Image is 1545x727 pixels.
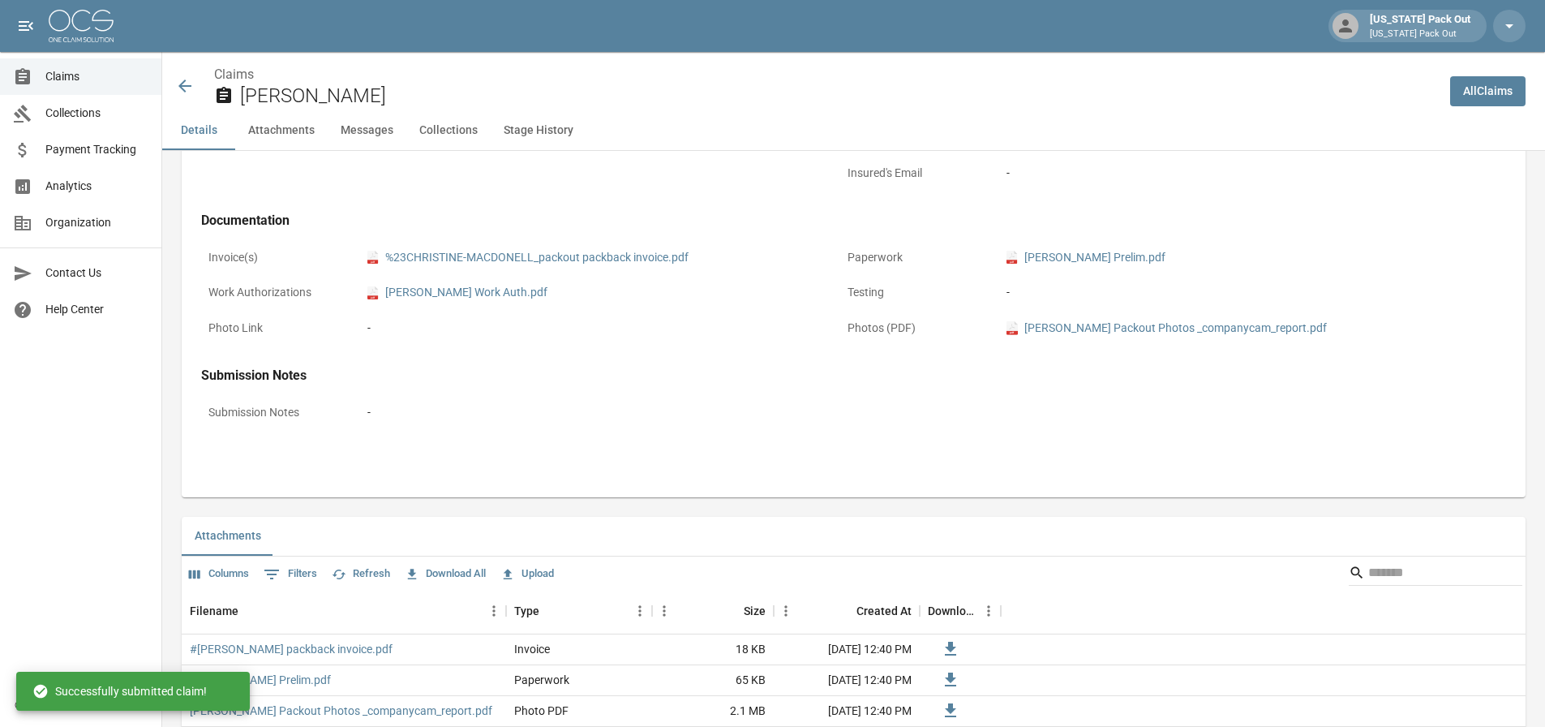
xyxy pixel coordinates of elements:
[774,599,798,623] button: Menu
[328,561,394,587] button: Refresh
[401,561,490,587] button: Download All
[482,599,506,623] button: Menu
[514,703,569,719] div: Photo PDF
[201,368,1460,384] h4: Submission Notes
[367,249,689,266] a: pdf%23CHRISTINE-MACDONELL_packout packback invoice.pdf
[496,561,558,587] button: Upload
[1006,249,1165,266] a: pdf[PERSON_NAME] Prelim.pdf
[652,588,774,634] div: Size
[45,214,148,231] span: Organization
[182,517,1526,556] div: related-list tabs
[190,588,238,634] div: Filename
[406,111,491,150] button: Collections
[328,111,406,150] button: Messages
[45,301,148,318] span: Help Center
[190,703,492,719] a: [PERSON_NAME] Packout Photos _companycam_report.pdf
[201,312,347,344] p: Photo Link
[201,397,347,428] p: Submission Notes
[774,635,920,665] div: [DATE] 12:40 PM
[1006,165,1010,182] div: -
[214,65,1437,84] nav: breadcrumb
[744,588,766,634] div: Size
[928,588,976,634] div: Download
[840,312,986,344] p: Photos (PDF)
[1363,11,1477,41] div: [US_STATE] Pack Out
[367,320,371,337] div: -
[652,599,676,623] button: Menu
[652,635,774,665] div: 18 KB
[976,599,1001,623] button: Menu
[182,588,506,634] div: Filename
[774,588,920,634] div: Created At
[1006,320,1327,337] a: pdf[PERSON_NAME] Packout Photos _companycam_report.pdf
[920,588,1001,634] div: Download
[190,672,331,688] a: [PERSON_NAME] Prelim.pdf
[840,242,986,273] p: Paperwork
[514,588,539,634] div: Type
[1370,28,1470,41] p: [US_STATE] Pack Out
[514,672,569,688] div: Paperwork
[201,277,347,308] p: Work Authorizations
[652,665,774,696] div: 65 KB
[856,588,912,634] div: Created At
[201,213,1460,229] h4: Documentation
[162,111,235,150] button: Details
[185,561,253,587] button: Select columns
[32,677,207,706] div: Successfully submitted claim!
[260,561,321,587] button: Show filters
[201,242,347,273] p: Invoice(s)
[774,696,920,727] div: [DATE] 12:40 PM
[1349,560,1522,589] div: Search
[840,157,986,189] p: Insured's Email
[49,10,114,42] img: ocs-logo-white-transparent.png
[45,141,148,158] span: Payment Tracking
[514,641,550,657] div: Invoice
[235,111,328,150] button: Attachments
[774,665,920,696] div: [DATE] 12:40 PM
[45,178,148,195] span: Analytics
[45,105,148,122] span: Collections
[1450,76,1526,106] a: AllClaims
[15,697,147,713] div: © 2025 One Claim Solution
[1006,284,1453,301] div: -
[491,111,586,150] button: Stage History
[10,10,42,42] button: open drawer
[628,599,652,623] button: Menu
[45,265,148,282] span: Contact Us
[652,696,774,727] div: 2.1 MB
[367,404,371,421] div: -
[182,517,274,556] button: Attachments
[240,84,1437,108] h2: [PERSON_NAME]
[162,111,1545,150] div: anchor tabs
[190,641,393,657] a: #[PERSON_NAME] packback invoice.pdf
[506,588,652,634] div: Type
[214,67,254,82] a: Claims
[367,284,547,301] a: pdf[PERSON_NAME] Work Auth.pdf
[840,277,986,308] p: Testing
[45,68,148,85] span: Claims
